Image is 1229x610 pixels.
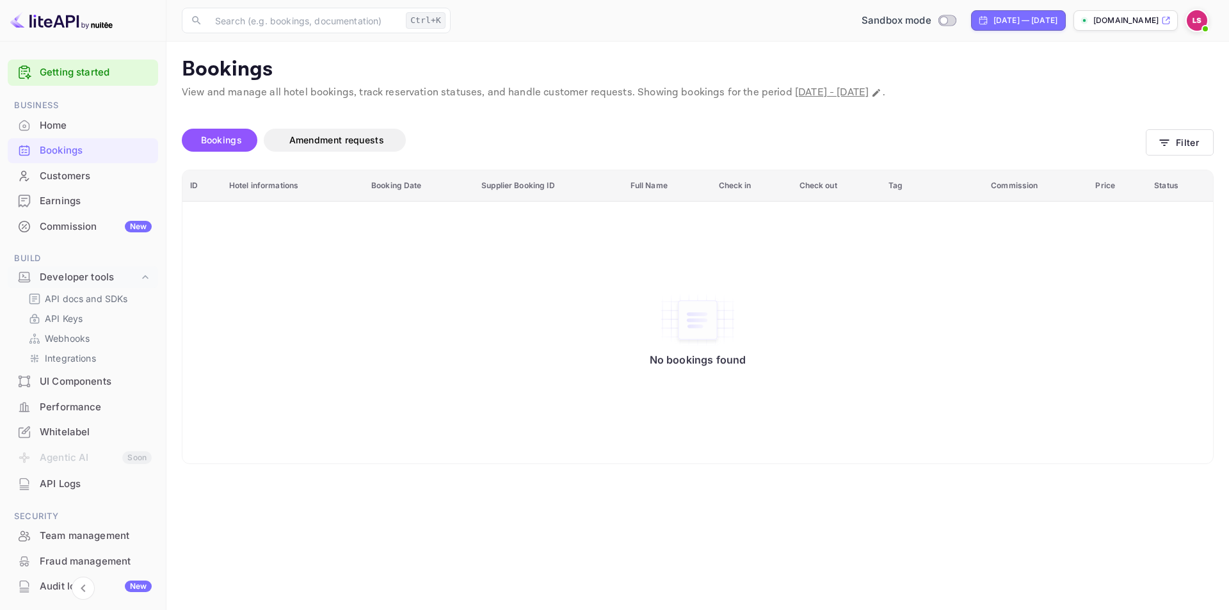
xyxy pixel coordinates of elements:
div: Developer tools [40,270,139,285]
a: Team management [8,524,158,547]
div: Bookings [8,138,158,163]
div: New [125,221,152,232]
p: Integrations [45,351,96,365]
th: Booking Date [364,170,474,202]
div: UI Components [40,374,152,389]
div: Performance [8,395,158,420]
img: No bookings found [659,293,736,347]
a: Home [8,113,158,137]
p: API docs and SDKs [45,292,128,305]
div: Team management [8,524,158,549]
div: Whitelabel [40,425,152,440]
img: LiteAPI logo [10,10,113,31]
div: Customers [8,164,158,189]
div: Team management [40,529,152,543]
img: Lior S. [1187,10,1207,31]
div: Earnings [40,194,152,209]
div: Developer tools [8,266,158,289]
a: UI Components [8,369,158,393]
a: CommissionNew [8,214,158,238]
div: Whitelabel [8,420,158,445]
span: Build [8,252,158,266]
span: Bookings [201,134,242,145]
div: Home [8,113,158,138]
th: Supplier Booking ID [474,170,622,202]
div: Performance [40,400,152,415]
div: Audit logs [40,579,152,594]
p: API Keys [45,312,83,325]
p: No bookings found [650,353,746,366]
a: API Logs [8,472,158,495]
a: Webhooks [28,332,148,345]
a: Performance [8,395,158,419]
a: Customers [8,164,158,188]
p: [DOMAIN_NAME] [1093,15,1159,26]
div: API Logs [8,472,158,497]
span: [DATE] - [DATE] [795,86,869,99]
div: UI Components [8,369,158,394]
a: Getting started [40,65,152,80]
div: New [125,581,152,592]
div: API Logs [40,477,152,492]
th: Status [1146,170,1213,202]
div: API Keys [23,309,153,328]
div: [DATE] — [DATE] [993,15,1057,26]
span: Security [8,510,158,524]
p: Bookings [182,57,1214,83]
div: CommissionNew [8,214,158,239]
div: Switch to Production mode [856,13,961,28]
th: Price [1088,170,1146,202]
p: Webhooks [45,332,90,345]
div: Fraud management [8,549,158,574]
input: Search (e.g. bookings, documentation) [207,8,401,33]
button: Change date range [870,86,883,99]
div: Commission [40,220,152,234]
a: Whitelabel [8,420,158,444]
th: Commission [983,170,1088,202]
a: API docs and SDKs [28,292,148,305]
div: Customers [40,169,152,184]
span: Business [8,99,158,113]
button: Collapse navigation [72,577,95,600]
a: Earnings [8,189,158,213]
p: View and manage all hotel bookings, track reservation statuses, and handle customer requests. Sho... [182,85,1214,100]
button: Filter [1146,129,1214,156]
div: Bookings [40,143,152,158]
div: Earnings [8,189,158,214]
div: API docs and SDKs [23,289,153,308]
a: Fraud management [8,549,158,573]
div: Fraud management [40,554,152,569]
a: Integrations [28,351,148,365]
div: Getting started [8,60,158,86]
a: API Keys [28,312,148,325]
th: Check out [792,170,881,202]
div: account-settings tabs [182,129,1146,152]
div: Integrations [23,349,153,367]
div: Audit logsNew [8,574,158,599]
a: Bookings [8,138,158,162]
div: Webhooks [23,329,153,348]
table: booking table [182,170,1213,463]
div: Ctrl+K [406,12,446,29]
a: Audit logsNew [8,574,158,598]
th: ID [182,170,221,202]
th: Tag [881,170,983,202]
th: Check in [711,170,792,202]
span: Amendment requests [289,134,384,145]
th: Hotel informations [221,170,364,202]
span: Sandbox mode [862,13,931,28]
div: Home [40,118,152,133]
th: Full Name [623,170,711,202]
